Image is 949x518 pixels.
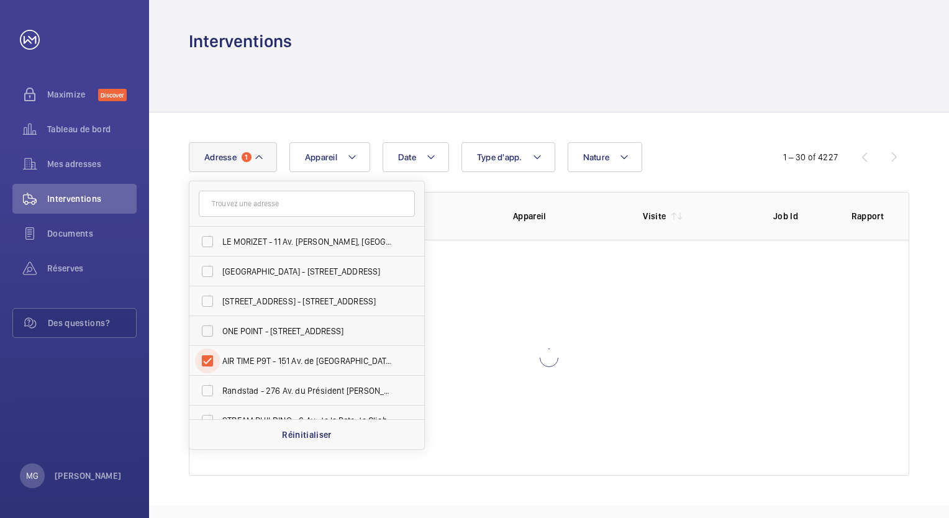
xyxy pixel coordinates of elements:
span: Des questions? [48,317,136,329]
p: [PERSON_NAME] [55,470,122,482]
p: MG [26,470,39,482]
h1: Interventions [189,30,292,53]
span: Réserves [47,262,137,275]
button: Appareil [289,142,370,172]
p: Appareil [513,210,623,222]
span: ONE POINT - [STREET_ADDRESS] [222,325,393,337]
button: Date [383,142,449,172]
span: Discover [98,89,127,101]
button: Adresse1 [189,142,277,172]
button: Type d'app. [461,142,555,172]
p: Visite [643,210,666,222]
button: Nature [568,142,643,172]
span: Interventions [47,193,137,205]
p: Adresse [383,210,493,222]
span: Nature [583,152,610,162]
span: LE MORIZET - 11 Av. [PERSON_NAME], [GEOGRAPHIC_DATA] 92100 [222,235,393,248]
span: STREAM BUILDING - 6 Av. de la Prte de Clichy, [GEOGRAPHIC_DATA] [222,414,393,427]
span: Appareil [305,152,337,162]
span: Mes adresses [47,158,137,170]
p: Job Id [773,210,832,222]
span: Adresse [204,152,237,162]
span: Date [398,152,416,162]
div: 1 – 30 of 4227 [783,151,838,163]
span: Randstad - 276 Av. du Président [PERSON_NAME], [GEOGRAPHIC_DATA] 93210 [222,384,393,397]
p: Réinitialiser [282,429,332,441]
span: [STREET_ADDRESS] - [STREET_ADDRESS] [222,295,393,307]
span: AIR TIME P9T - 151 Av. de [GEOGRAPHIC_DATA], [GEOGRAPHIC_DATA] 75013 [222,355,393,367]
input: Trouvez une adresse [199,191,415,217]
span: Documents [47,227,137,240]
p: Rapport [851,210,884,222]
span: Tableau de bord [47,123,137,135]
span: [GEOGRAPHIC_DATA] - [STREET_ADDRESS] [222,265,393,278]
span: 1 [242,152,252,162]
span: Type d'app. [477,152,522,162]
span: Maximize [47,88,98,101]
